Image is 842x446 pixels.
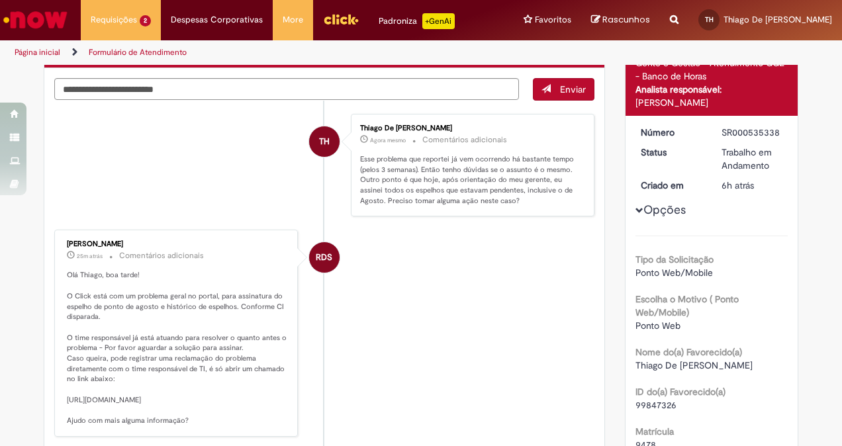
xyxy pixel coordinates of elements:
[54,78,519,100] textarea: Digite sua mensagem aqui...
[309,242,340,273] div: Raquel De Souza
[533,78,594,101] button: Enviar
[635,359,753,371] span: Thiago De [PERSON_NAME]
[91,13,137,26] span: Requisições
[635,293,739,318] b: Escolha o Motivo ( Ponto Web/Mobile)
[635,267,713,279] span: Ponto Web/Mobile
[360,154,581,206] p: Esse problema que reportei já vem ocorrendo há bastante tempo (pelos 3 semanas). Então tenho dúvi...
[283,13,303,26] span: More
[319,126,330,157] span: TH
[722,146,783,172] div: Trabalho em Andamento
[370,136,406,144] span: Agora mesmo
[1,7,70,33] img: ServiceNow
[360,124,581,132] div: Thiago De [PERSON_NAME]
[705,15,714,24] span: TH
[535,13,571,26] span: Favoritos
[722,179,783,192] div: 27/08/2025 08:27:09
[635,386,725,398] b: ID do(a) Favorecido(a)
[635,56,788,83] div: Gente e Gestão - Atendimento GGE - Banco de Horas
[602,13,650,26] span: Rascunhos
[77,252,103,260] span: 25m atrás
[635,253,714,265] b: Tipo da Solicitação
[631,146,712,159] dt: Status
[635,96,788,109] div: [PERSON_NAME]
[140,15,151,26] span: 2
[631,126,712,139] dt: Número
[722,126,783,139] div: SR000535338
[722,179,754,191] span: 6h atrás
[591,14,650,26] a: Rascunhos
[316,242,332,273] span: RDS
[67,240,287,248] div: [PERSON_NAME]
[635,399,677,411] span: 99847326
[635,320,680,332] span: Ponto Web
[722,179,754,191] time: 27/08/2025 08:27:09
[89,47,187,58] a: Formulário de Atendimento
[15,47,60,58] a: Página inicial
[635,346,742,358] b: Nome do(a) Favorecido(a)
[77,252,103,260] time: 27/08/2025 13:37:26
[119,250,204,261] small: Comentários adicionais
[724,14,832,25] span: Thiago De [PERSON_NAME]
[323,9,359,29] img: click_logo_yellow_360x200.png
[10,40,551,65] ul: Trilhas de página
[422,134,507,146] small: Comentários adicionais
[379,13,455,29] div: Padroniza
[422,13,455,29] p: +GenAi
[631,179,712,192] dt: Criado em
[560,83,586,95] span: Enviar
[171,13,263,26] span: Despesas Corporativas
[309,126,340,157] div: Thiago De Corilo Horacio
[635,83,788,96] div: Analista responsável:
[67,270,287,426] p: Olá Thiago, boa tarde! O Click está com um problema geral no portal, para assinatura do espelho d...
[635,425,674,437] b: Matrícula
